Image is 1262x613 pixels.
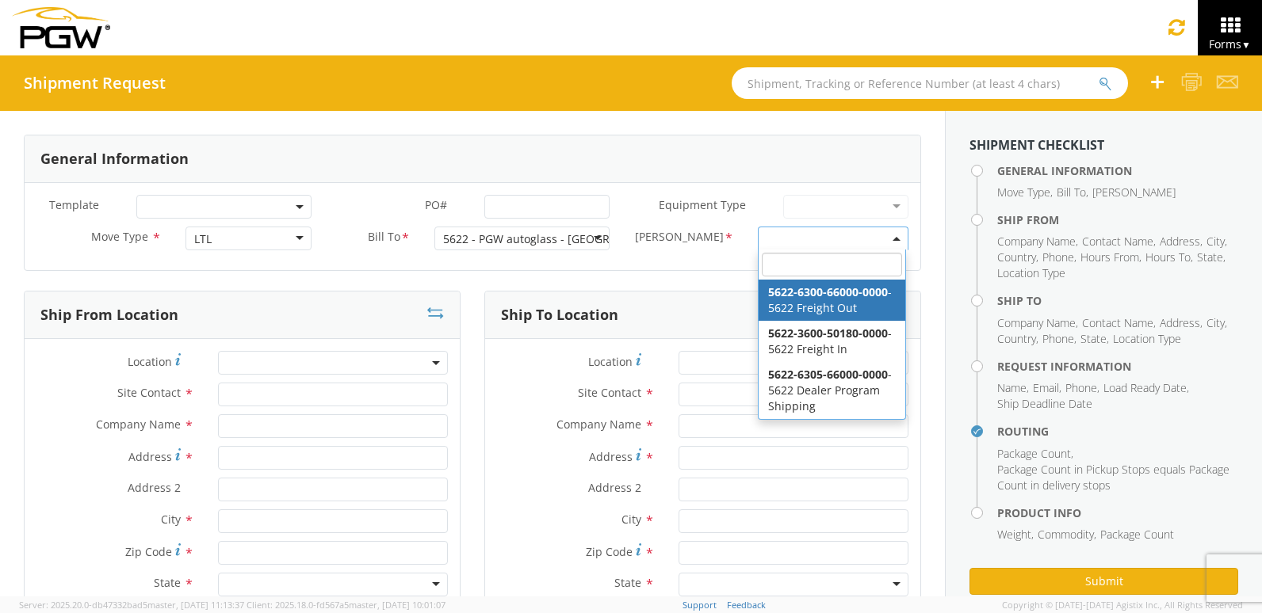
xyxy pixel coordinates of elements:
[349,599,446,611] span: master, [DATE] 10:01:07
[1207,234,1225,249] span: City
[768,326,892,356] span: - 5622 Freight In
[1042,331,1077,347] li: ,
[997,249,1036,265] span: Country
[1080,331,1109,347] li: ,
[1042,249,1074,265] span: Phone
[1002,599,1243,611] span: Copyright © [DATE]-[DATE] Agistix Inc., All Rights Reserved
[1160,234,1200,249] span: Address
[768,284,892,315] span: - 5622 Freight Out
[997,265,1065,280] span: Location Type
[768,284,888,299] span: 5622-6300-66000-0000
[1100,527,1174,542] span: Package Count
[1160,315,1200,330] span: Address
[588,354,633,369] span: Location
[1080,249,1139,265] span: Hours From
[40,307,178,323] h3: Ship From Location
[1038,527,1096,543] li: ,
[1160,315,1203,331] li: ,
[997,507,1238,519] h4: Product Info
[91,229,148,244] span: Move Type
[1080,331,1107,346] span: State
[1241,38,1251,51] span: ▼
[997,425,1238,437] h4: Routing
[969,136,1104,154] strong: Shipment Checklist
[589,449,633,464] span: Address
[997,331,1038,347] li: ,
[997,165,1238,177] h4: General Information
[194,231,212,247] div: LTL
[578,385,641,400] span: Site Contact
[635,229,724,247] span: Bill Code
[1209,36,1251,51] span: Forms
[586,544,633,559] span: Zip Code
[997,380,1029,396] li: ,
[425,197,447,212] span: PO#
[1065,380,1097,395] span: Phone
[768,367,892,413] span: - 5622 Dealer Program Shipping
[1082,234,1153,249] span: Contact Name
[96,417,181,432] span: Company Name
[501,307,618,323] h3: Ship To Location
[1080,249,1142,265] li: ,
[1160,234,1203,249] li: ,
[969,568,1238,595] button: Submit
[997,185,1050,200] span: Move Type
[117,385,181,400] span: Site Contact
[368,229,400,247] span: Bill To
[1103,380,1189,396] li: ,
[659,197,746,212] span: Equipment Type
[1207,315,1227,331] li: ,
[1065,380,1099,396] li: ,
[683,599,717,611] a: Support
[997,234,1078,249] li: ,
[1082,234,1156,249] li: ,
[614,575,641,590] span: State
[1092,185,1176,200] span: [PERSON_NAME]
[154,575,181,590] span: State
[1113,331,1181,346] span: Location Type
[128,354,172,369] span: Location
[997,360,1238,372] h4: Request Information
[556,417,641,432] span: Company Name
[997,446,1073,462] li: ,
[997,214,1238,226] h4: Ship From
[19,599,244,611] span: Server: 2025.20.0-db47332bad5
[1145,249,1193,265] li: ,
[12,7,110,48] img: pgw-form-logo-1aaa8060b1cc70fad034.png
[997,527,1034,543] li: ,
[997,185,1053,200] li: ,
[997,380,1027,395] span: Name
[997,249,1038,265] li: ,
[621,512,641,527] span: City
[1197,249,1223,265] span: State
[588,480,641,495] span: Address 2
[997,446,1071,461] span: Package Count
[1057,185,1088,200] li: ,
[1082,315,1153,330] span: Contact Name
[732,67,1128,99] input: Shipment, Tracking or Reference Number (at least 4 chars)
[147,599,244,611] span: master, [DATE] 11:13:37
[997,527,1031,542] span: Weight
[40,151,189,167] h3: General Information
[1207,234,1227,249] li: ,
[768,367,888,382] span: 5622-6305-66000-0000
[997,331,1036,346] span: Country
[24,74,166,92] h4: Shipment Request
[727,599,766,611] a: Feedback
[997,315,1076,330] span: Company Name
[443,231,679,247] div: 5622 - PGW autoglass - [GEOGRAPHIC_DATA]
[1042,331,1074,346] span: Phone
[1033,380,1061,396] li: ,
[997,315,1078,331] li: ,
[1103,380,1187,395] span: Load Ready Date
[1145,249,1191,265] span: Hours To
[997,295,1238,306] h4: Ship To
[997,462,1229,493] span: Package Count in Pickup Stops equals Package Count in delivery stops
[1057,185,1086,200] span: Bill To
[128,449,172,464] span: Address
[1207,315,1225,330] span: City
[1033,380,1059,395] span: Email
[997,396,1092,411] span: Ship Deadline Date
[1082,315,1156,331] li: ,
[768,326,888,341] span: 5622-3600-50180-0000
